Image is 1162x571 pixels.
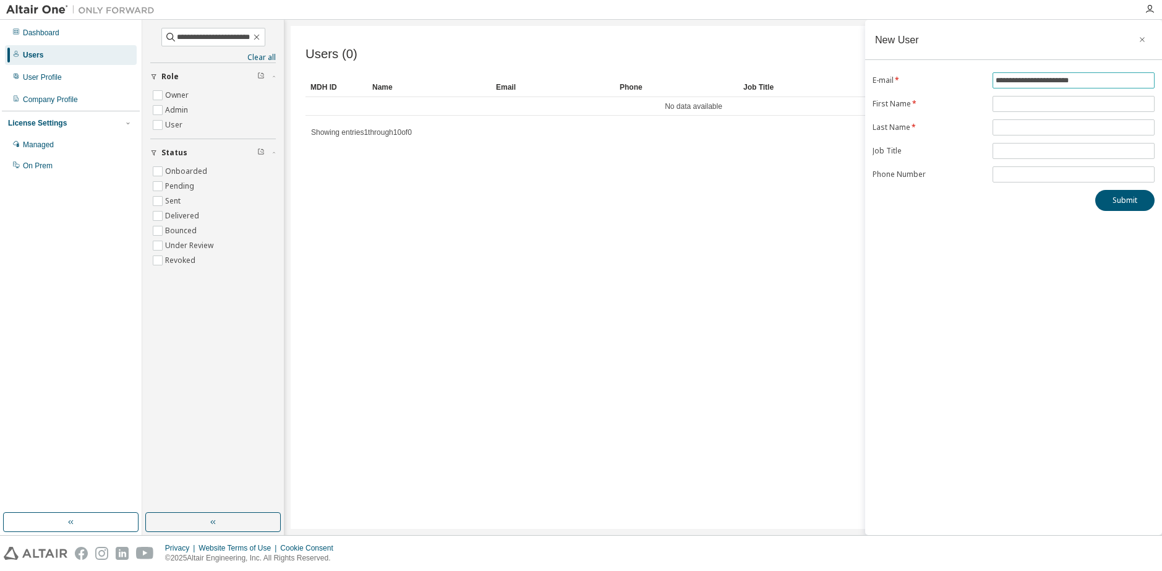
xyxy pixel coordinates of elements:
[23,140,54,150] div: Managed
[165,103,190,118] label: Admin
[23,95,78,105] div: Company Profile
[161,72,179,82] span: Role
[136,547,154,560] img: youtube.svg
[23,28,59,38] div: Dashboard
[23,72,62,82] div: User Profile
[620,77,733,97] div: Phone
[873,75,985,85] label: E-mail
[165,164,210,179] label: Onboarded
[311,128,412,137] span: Showing entries 1 through 10 of 0
[165,208,202,223] label: Delivered
[6,4,161,16] img: Altair One
[150,139,276,166] button: Status
[8,118,67,128] div: License Settings
[280,543,340,553] div: Cookie Consent
[1095,190,1155,211] button: Submit
[165,238,216,253] label: Under Review
[875,35,919,45] div: New User
[165,553,341,564] p: © 2025 Altair Engineering, Inc. All Rights Reserved.
[161,148,187,158] span: Status
[165,88,191,103] label: Owner
[165,223,199,238] label: Bounced
[75,547,88,560] img: facebook.svg
[257,72,265,82] span: Clear filter
[873,122,985,132] label: Last Name
[873,146,985,156] label: Job Title
[165,543,199,553] div: Privacy
[23,161,53,171] div: On Prem
[4,547,67,560] img: altair_logo.svg
[305,47,357,61] span: Users (0)
[743,77,857,97] div: Job Title
[150,63,276,90] button: Role
[873,99,985,109] label: First Name
[95,547,108,560] img: instagram.svg
[199,543,280,553] div: Website Terms of Use
[310,77,362,97] div: MDH ID
[165,179,197,194] label: Pending
[116,547,129,560] img: linkedin.svg
[496,77,610,97] div: Email
[165,253,198,268] label: Revoked
[873,170,985,179] label: Phone Number
[257,148,265,158] span: Clear filter
[305,97,1082,116] td: No data available
[23,50,43,60] div: Users
[165,194,183,208] label: Sent
[372,77,486,97] div: Name
[165,118,185,132] label: User
[150,53,276,62] a: Clear all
